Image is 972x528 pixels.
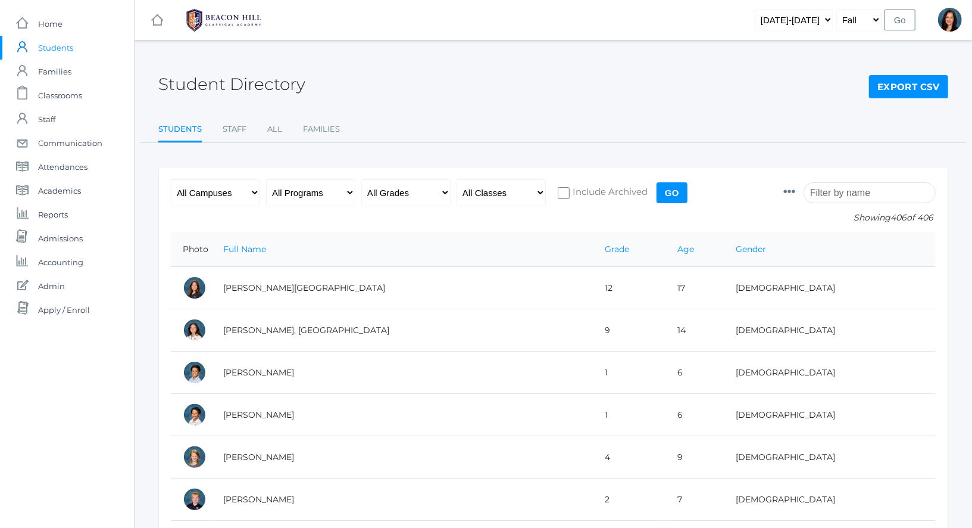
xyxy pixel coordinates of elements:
[593,394,665,436] td: 1
[267,117,282,141] a: All
[183,318,207,342] div: Phoenix Abdulla
[890,212,907,223] span: 406
[38,155,87,179] span: Attendances
[724,394,936,436] td: [DEMOGRAPHIC_DATA]
[38,203,68,226] span: Reports
[38,107,55,131] span: Staff
[211,394,593,436] td: [PERSON_NAME]
[38,12,62,36] span: Home
[303,117,340,141] a: Families
[657,182,687,203] input: Go
[783,212,936,224] p: Showing of 406
[38,36,73,60] span: Students
[558,187,570,199] input: Include Archived
[183,487,207,511] div: Jack Adams
[677,244,694,254] a: Age
[593,352,665,394] td: 1
[223,244,266,254] a: Full Name
[593,309,665,352] td: 9
[211,436,593,479] td: [PERSON_NAME]
[158,75,305,94] h2: Student Directory
[724,479,936,521] td: [DEMOGRAPHIC_DATA]
[593,267,665,309] td: 12
[38,274,65,298] span: Admin
[605,244,629,254] a: Grade
[593,479,665,521] td: 2
[665,267,724,309] td: 17
[183,403,207,427] div: Grayson Abrea
[38,131,102,155] span: Communication
[724,267,936,309] td: [DEMOGRAPHIC_DATA]
[38,83,82,107] span: Classrooms
[869,75,948,99] a: Export CSV
[223,117,246,141] a: Staff
[183,361,207,384] div: Dominic Abrea
[211,267,593,309] td: [PERSON_NAME][GEOGRAPHIC_DATA]
[665,479,724,521] td: 7
[724,436,936,479] td: [DEMOGRAPHIC_DATA]
[211,309,593,352] td: [PERSON_NAME], [GEOGRAPHIC_DATA]
[183,276,207,300] div: Charlotte Abdulla
[665,394,724,436] td: 6
[179,5,268,35] img: 1_BHCALogos-05.png
[211,479,593,521] td: [PERSON_NAME]
[38,250,83,274] span: Accounting
[665,352,724,394] td: 6
[183,445,207,469] div: Amelia Adams
[38,226,83,250] span: Admissions
[593,436,665,479] td: 4
[938,8,962,32] div: Curcinda Young
[724,309,936,352] td: [DEMOGRAPHIC_DATA]
[171,232,211,267] th: Photo
[736,244,766,254] a: Gender
[38,60,71,83] span: Families
[38,179,81,203] span: Academics
[665,309,724,352] td: 14
[885,10,915,30] input: Go
[570,185,648,200] span: Include Archived
[665,436,724,479] td: 9
[38,298,90,322] span: Apply / Enroll
[724,352,936,394] td: [DEMOGRAPHIC_DATA]
[211,352,593,394] td: [PERSON_NAME]
[804,182,936,203] input: Filter by name
[158,117,202,143] a: Students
